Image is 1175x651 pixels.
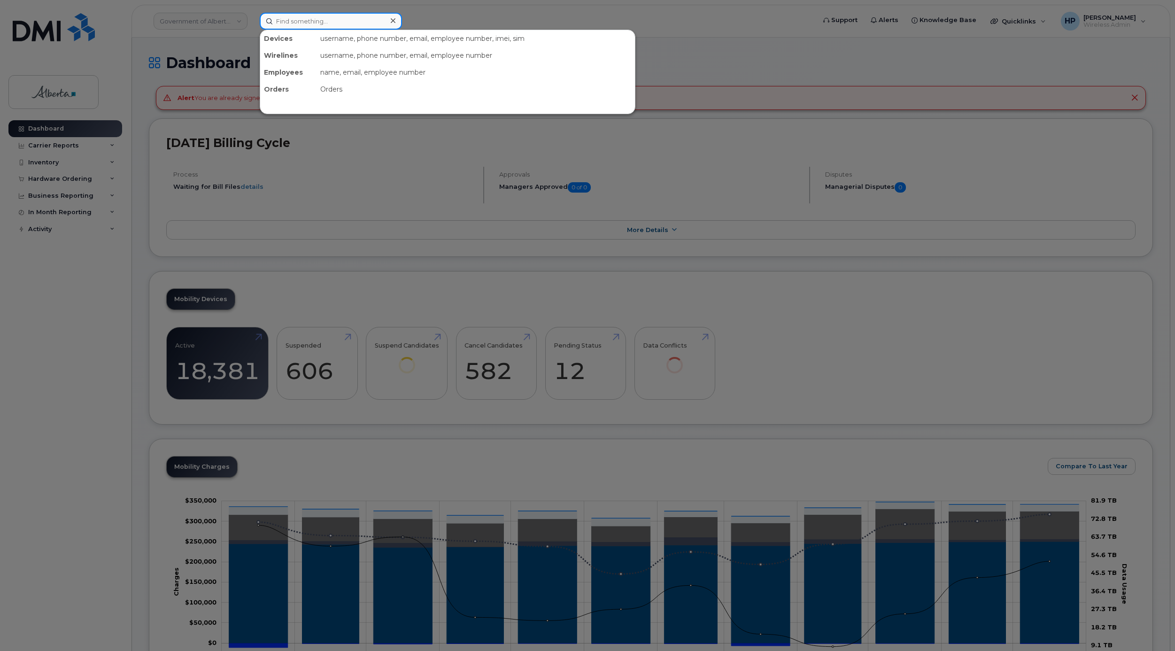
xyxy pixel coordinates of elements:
[260,64,317,81] div: Employees
[260,30,317,47] div: Devices
[317,30,635,47] div: username, phone number, email, employee number, imei, sim
[260,81,317,98] div: Orders
[260,47,317,64] div: Wirelines
[317,47,635,64] div: username, phone number, email, employee number
[317,81,635,98] div: Orders
[317,64,635,81] div: name, email, employee number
